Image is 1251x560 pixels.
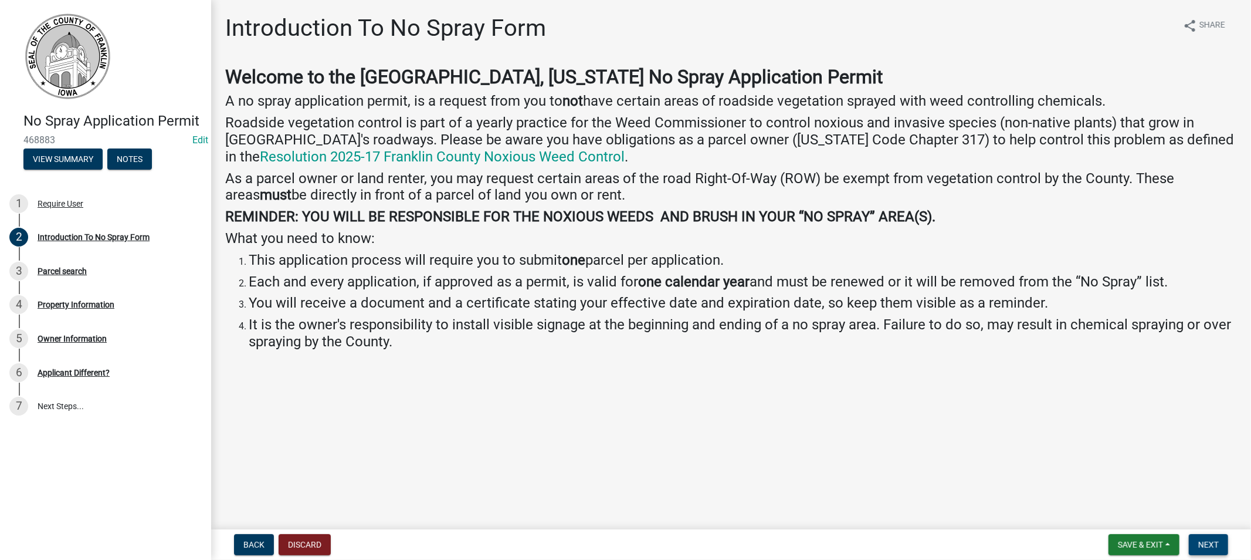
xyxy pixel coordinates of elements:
[1174,14,1235,37] button: shareShare
[107,149,152,170] button: Notes
[23,155,103,164] wm-modal-confirm: Summary
[9,228,28,247] div: 2
[225,230,1237,247] h4: What you need to know:
[279,534,331,555] button: Discard
[1118,540,1163,549] span: Save & Exit
[107,155,152,164] wm-modal-confirm: Notes
[225,66,883,88] strong: Welcome to the [GEOGRAPHIC_DATA], [US_STATE] No Spray Application Permit
[38,369,110,377] div: Applicant Different?
[260,187,291,203] strong: must
[9,262,28,281] div: 3
[260,149,625,165] a: Resolution 2025-17 Franklin County Noxious Weed Control
[1198,540,1219,549] span: Next
[225,208,935,225] strong: REMINDER: YOU WILL BE RESPONSIBLE FOR THE NOXIOUS WEEDS AND BRUSH IN YOUR “NO SPRAY” AREA(S).
[38,233,150,241] div: Introduction To No Spray Form
[225,170,1237,204] h4: As a parcel owner or land renter, you may request certain areas of the road Right-Of-Way (ROW) be...
[1183,19,1197,33] i: share
[38,301,114,309] div: Property Information
[23,12,111,100] img: Franklin County, Iowa
[38,335,107,343] div: Owner Information
[23,113,202,130] h4: No Spray Application Permit
[9,397,28,416] div: 7
[9,329,28,348] div: 5
[225,114,1237,165] h4: Roadside vegetation control is part of a yearly practice for the Weed Commissioner to control nox...
[1108,534,1179,555] button: Save & Exit
[192,134,208,146] a: Edit
[9,295,28,314] div: 4
[243,540,265,549] span: Back
[234,534,274,555] button: Back
[23,134,188,146] span: 468883
[638,274,750,290] strong: one calendar year
[562,93,583,109] strong: not
[9,363,28,382] div: 6
[1189,534,1228,555] button: Next
[225,93,1237,110] h4: A no spray application permit, is a request from you to have certain areas of roadside vegetation...
[562,252,585,268] strong: one
[225,14,546,42] h1: Introduction To No Spray Form
[9,194,28,213] div: 1
[249,274,1237,291] h4: Each and every application, if approved as a permit, is valid for and must be renewed or it will ...
[23,149,103,170] button: View Summary
[249,252,1237,269] h4: This application process will require you to submit parcel per application.
[249,316,1237,350] h4: It is the owner's responsibility to install visible signage at the beginning and ending of a no s...
[192,134,208,146] wm-modal-confirm: Edit Application Number
[38,267,87,275] div: Parcel search
[1199,19,1225,33] span: Share
[38,200,83,208] div: Require User
[249,295,1237,312] h4: You will receive a document and a certificate stating your effective date and expiration date, so...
